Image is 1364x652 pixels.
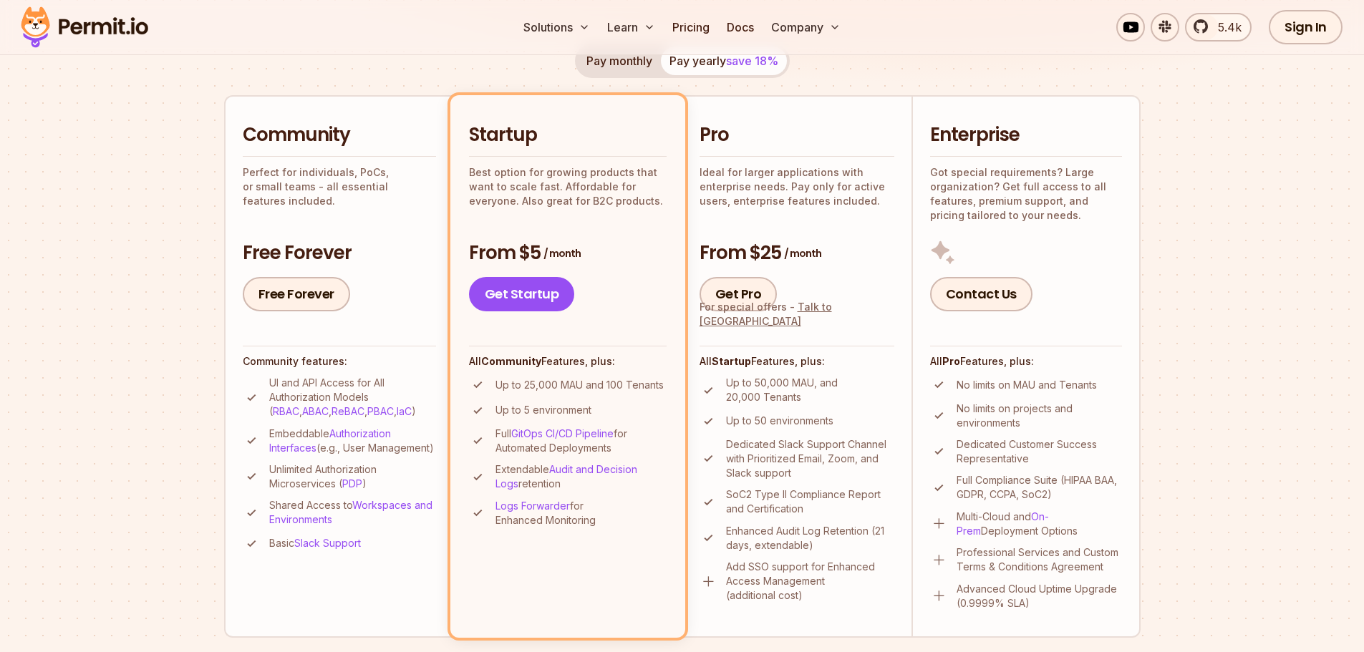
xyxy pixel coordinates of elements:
p: SoC2 Type II Compliance Report and Certification [726,487,894,516]
button: Solutions [518,13,596,42]
p: Embeddable (e.g., User Management) [269,427,436,455]
span: / month [543,246,581,261]
a: PDP [342,477,362,490]
a: Pricing [667,13,715,42]
p: No limits on MAU and Tenants [957,378,1097,392]
p: Up to 25,000 MAU and 100 Tenants [495,378,664,392]
p: Unlimited Authorization Microservices ( ) [269,462,436,491]
p: Perfect for individuals, PoCs, or small teams - all essential features included. [243,165,436,208]
h2: Community [243,122,436,148]
a: Sign In [1269,10,1343,44]
p: Up to 5 environment [495,403,591,417]
a: ReBAC [332,405,364,417]
p: Up to 50 environments [726,414,833,428]
p: Multi-Cloud and Deployment Options [957,510,1122,538]
p: Full for Automated Deployments [495,427,667,455]
p: Enhanced Audit Log Retention (21 days, extendable) [726,524,894,553]
p: for Enhanced Monitoring [495,499,667,527]
h2: Pro [700,122,894,148]
h3: From $5 [469,240,667,266]
a: Logs Forwarder [495,500,570,512]
a: PBAC [367,405,394,417]
a: On-Prem [957,510,1049,537]
a: GitOps CI/CD Pipeline [511,427,614,439]
p: Full Compliance Suite (HIPAA BAA, GDPR, CCPA, SoC2) [957,473,1122,502]
a: Contact Us [930,277,1032,311]
p: Extendable retention [495,462,667,491]
h2: Startup [469,122,667,148]
button: Company [765,13,846,42]
a: Audit and Decision Logs [495,463,637,490]
a: Authorization Interfaces [269,427,391,454]
h4: Community features: [243,354,436,369]
h3: From $25 [700,240,894,266]
h2: Enterprise [930,122,1122,148]
a: Get Pro [700,277,778,311]
a: 5.4k [1185,13,1252,42]
h4: All Features, plus: [700,354,894,369]
button: Learn [601,13,661,42]
p: Professional Services and Custom Terms & Conditions Agreement [957,545,1122,574]
p: Basic [269,536,361,550]
p: Up to 50,000 MAU, and 20,000 Tenants [726,376,894,404]
a: IaC [397,405,412,417]
p: Shared Access to [269,498,436,527]
p: Best option for growing products that want to scale fast. Affordable for everyone. Also great for... [469,165,667,208]
h4: All Features, plus: [469,354,667,369]
p: Advanced Cloud Uptime Upgrade (0.9999% SLA) [957,582,1122,610]
p: Dedicated Customer Success Representative [957,437,1122,466]
a: RBAC [273,405,299,417]
h4: All Features, plus: [930,354,1122,369]
a: Slack Support [294,537,361,549]
h3: Free Forever [243,240,436,266]
a: Free Forever [243,277,350,311]
strong: Community [481,355,541,367]
p: No limits on projects and environments [957,402,1122,430]
a: Docs [721,13,760,42]
button: Pay monthly [578,47,661,75]
p: Ideal for larger applications with enterprise needs. Pay only for active users, enterprise featur... [700,165,894,208]
p: Dedicated Slack Support Channel with Prioritized Email, Zoom, and Slack support [726,437,894,480]
p: UI and API Access for All Authorization Models ( , , , , ) [269,376,436,419]
p: Add SSO support for Enhanced Access Management (additional cost) [726,560,894,603]
span: / month [784,246,821,261]
p: Got special requirements? Large organization? Get full access to all features, premium support, a... [930,165,1122,223]
strong: Startup [712,355,751,367]
span: 5.4k [1209,19,1242,36]
strong: Pro [942,355,960,367]
a: ABAC [302,405,329,417]
div: For special offers - [700,300,894,329]
a: Get Startup [469,277,575,311]
img: Permit logo [14,3,155,52]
